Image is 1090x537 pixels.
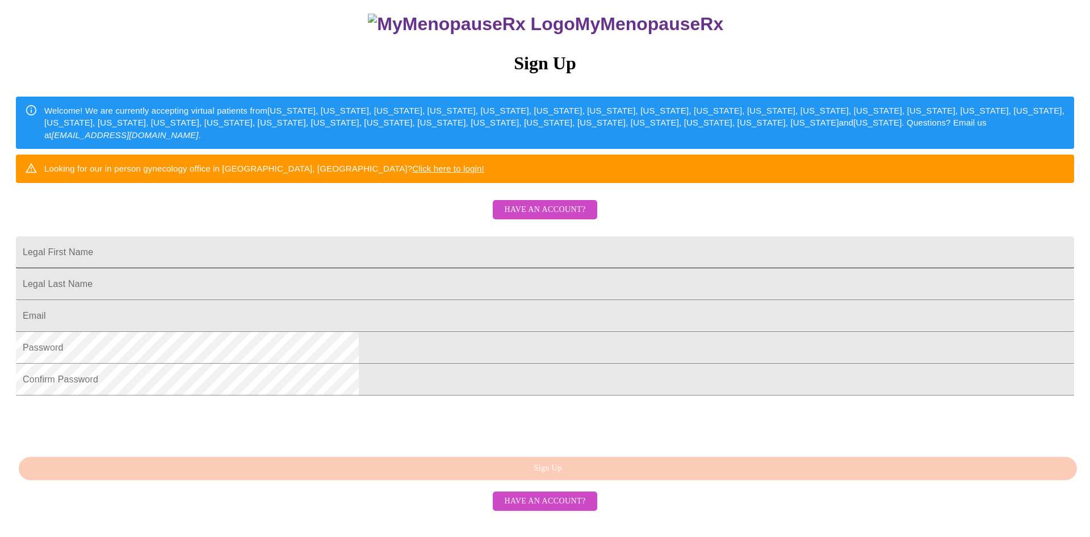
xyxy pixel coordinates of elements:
[504,494,585,509] span: Have an account?
[18,14,1075,35] h3: MyMenopauseRx
[493,492,597,511] button: Have an account?
[44,158,484,179] div: Looking for our in person gynecology office in [GEOGRAPHIC_DATA], [GEOGRAPHIC_DATA]?
[490,496,599,505] a: Have an account?
[504,203,585,217] span: Have an account?
[368,14,575,35] img: MyMenopauseRx Logo
[16,53,1074,74] h3: Sign Up
[16,401,188,446] iframe: reCAPTCHA
[52,130,199,140] em: [EMAIL_ADDRESS][DOMAIN_NAME]
[493,200,597,220] button: Have an account?
[490,213,599,222] a: Have an account?
[412,164,484,173] a: Click here to login!
[44,100,1065,145] div: Welcome! We are currently accepting virtual patients from [US_STATE], [US_STATE], [US_STATE], [US...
